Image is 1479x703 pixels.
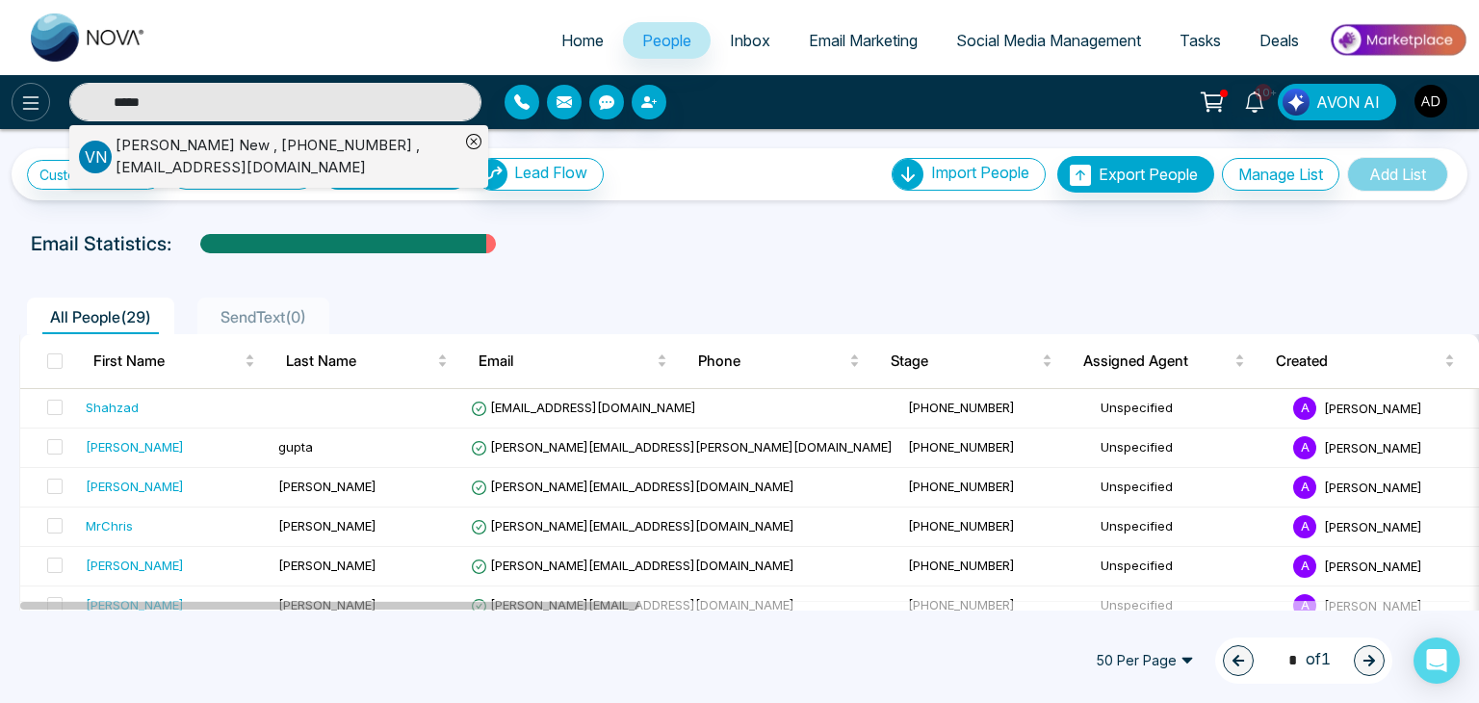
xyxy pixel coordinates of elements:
[1276,350,1440,373] span: Created
[1083,350,1231,373] span: Assigned Agent
[116,135,459,178] div: [PERSON_NAME] New , [PHONE_NUMBER] , [EMAIL_ADDRESS][DOMAIN_NAME]
[1232,84,1278,117] a: 10+
[891,350,1038,373] span: Stage
[476,158,604,191] button: Lead Flow
[42,307,159,326] span: All People ( 29 )
[86,595,184,614] div: [PERSON_NAME]
[278,518,376,534] span: [PERSON_NAME]
[1328,18,1467,62] img: Market-place.gif
[1293,436,1316,459] span: A
[31,13,146,62] img: Nova CRM Logo
[1293,515,1316,538] span: A
[213,307,314,326] span: SendText ( 0 )
[1093,468,1285,508] td: Unspecified
[471,400,696,415] span: [EMAIL_ADDRESS][DOMAIN_NAME]
[908,400,1015,415] span: [PHONE_NUMBER]
[1324,439,1422,455] span: [PERSON_NAME]
[1057,156,1214,193] button: Export People
[471,597,794,612] span: [PERSON_NAME][EMAIL_ADDRESS][DOMAIN_NAME]
[78,334,271,388] th: First Name
[730,31,770,50] span: Inbox
[278,558,376,573] span: [PERSON_NAME]
[278,597,376,612] span: [PERSON_NAME]
[1093,389,1285,429] td: Unspecified
[86,556,184,575] div: [PERSON_NAME]
[1293,555,1316,578] span: A
[875,334,1068,388] th: Stage
[908,558,1015,573] span: [PHONE_NUMBER]
[908,479,1015,494] span: [PHONE_NUMBER]
[908,439,1015,455] span: [PHONE_NUMBER]
[711,22,790,59] a: Inbox
[86,477,184,496] div: [PERSON_NAME]
[908,597,1015,612] span: [PHONE_NUMBER]
[278,479,376,494] span: [PERSON_NAME]
[471,518,794,534] span: [PERSON_NAME][EMAIL_ADDRESS][DOMAIN_NAME]
[1093,586,1285,626] td: Unspecified
[809,31,918,50] span: Email Marketing
[1293,476,1316,499] span: A
[86,516,133,535] div: MrChris
[463,334,683,388] th: Email
[561,31,604,50] span: Home
[1093,429,1285,468] td: Unspecified
[1293,594,1316,617] span: A
[471,479,794,494] span: [PERSON_NAME][EMAIL_ADDRESS][DOMAIN_NAME]
[27,160,163,190] a: Custom Filter
[1240,22,1318,59] a: Deals
[1255,84,1272,101] span: 10+
[1093,547,1285,586] td: Unspecified
[278,439,313,455] span: gupta
[1324,518,1422,534] span: [PERSON_NAME]
[86,437,184,456] div: [PERSON_NAME]
[1324,558,1422,573] span: [PERSON_NAME]
[479,350,653,373] span: Email
[1277,647,1331,673] span: of 1
[623,22,711,59] a: People
[471,558,794,573] span: [PERSON_NAME][EMAIL_ADDRESS][DOMAIN_NAME]
[698,350,845,373] span: Phone
[1324,597,1422,612] span: [PERSON_NAME]
[471,439,893,455] span: [PERSON_NAME][EMAIL_ADDRESS][PERSON_NAME][DOMAIN_NAME]
[908,518,1015,534] span: [PHONE_NUMBER]
[1099,165,1198,184] span: Export People
[1324,479,1422,494] span: [PERSON_NAME]
[1068,334,1260,388] th: Assigned Agent
[1180,31,1221,50] span: Tasks
[956,31,1141,50] span: Social Media Management
[1293,397,1316,420] span: A
[542,22,623,59] a: Home
[1283,89,1310,116] img: Lead Flow
[683,334,875,388] th: Phone
[642,31,691,50] span: People
[1259,31,1299,50] span: Deals
[1278,84,1396,120] button: AVON AI
[31,229,171,258] p: Email Statistics:
[937,22,1160,59] a: Social Media Management
[1082,645,1207,676] span: 50 Per Page
[1324,400,1422,415] span: [PERSON_NAME]
[79,141,112,173] p: V N
[1093,508,1285,547] td: Unspecified
[1160,22,1240,59] a: Tasks
[1316,91,1380,114] span: AVON AI
[1414,638,1460,684] div: Open Intercom Messenger
[1222,158,1339,191] button: Manage List
[931,163,1029,182] span: Import People
[286,350,433,373] span: Last Name
[790,22,937,59] a: Email Marketing
[1414,85,1447,117] img: User Avatar
[477,159,507,190] img: Lead Flow
[93,350,241,373] span: First Name
[86,398,139,417] div: Shahzad
[271,334,463,388] th: Last Name
[1260,334,1469,388] th: Created
[514,163,587,182] span: Lead Flow
[468,158,604,191] a: Lead FlowLead Flow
